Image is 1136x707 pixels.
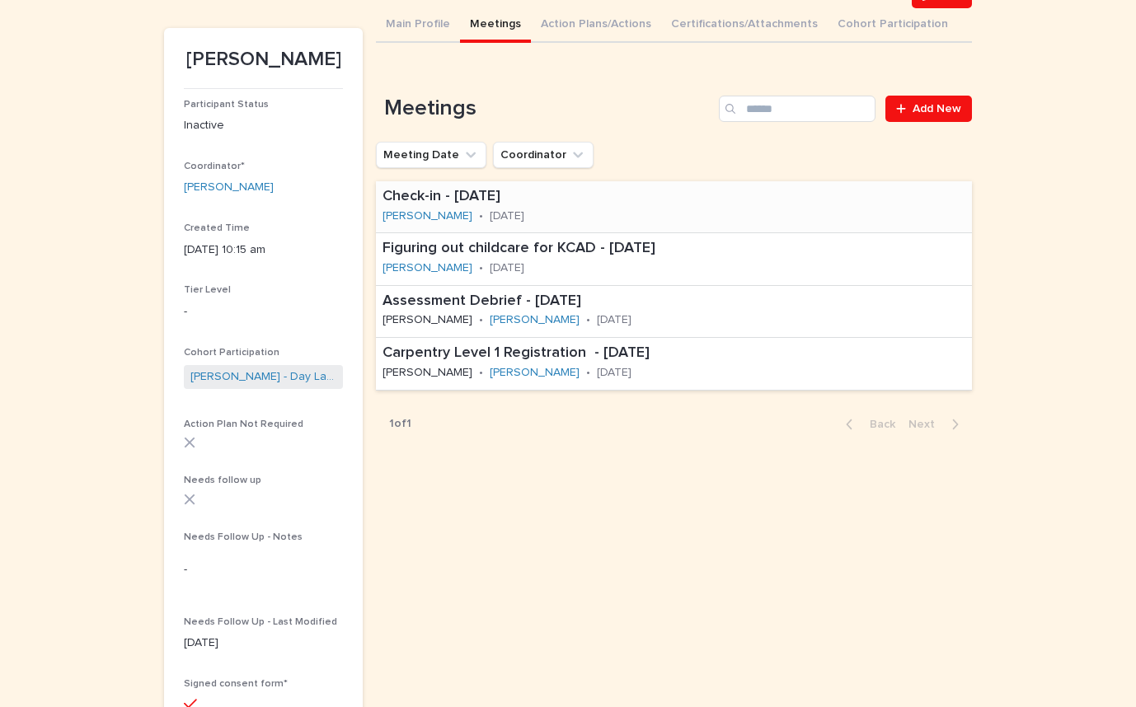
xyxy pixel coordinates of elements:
[490,261,524,275] p: [DATE]
[493,142,594,168] button: Coordinator
[479,313,483,327] p: •
[383,344,899,363] p: Carpentry Level 1 Registration - [DATE]
[586,366,590,380] p: •
[661,8,828,43] button: Certifications/Attachments
[833,417,902,432] button: Back
[586,313,590,327] p: •
[190,368,336,386] a: [PERSON_NAME] - Day Labour- [DATE]
[490,209,524,223] p: [DATE]
[597,313,631,327] p: [DATE]
[719,96,875,122] input: Search
[184,419,303,429] span: Action Plan Not Required
[184,117,343,134] p: Inactive
[376,96,712,122] h1: Meetings
[479,366,483,380] p: •
[184,348,279,358] span: Cohort Participation
[376,8,460,43] button: Main Profile
[383,366,472,380] p: [PERSON_NAME]
[184,303,343,321] p: -
[383,313,472,327] p: [PERSON_NAME]
[913,103,961,115] span: Add New
[184,561,343,578] p: -
[376,233,972,285] a: Figuring out childcare for KCAD - [DATE][PERSON_NAME] •[DATE]
[184,475,261,485] span: Needs follow up
[376,142,486,168] button: Meeting Date
[184,100,269,110] span: Participant Status
[376,404,425,444] p: 1 of 1
[383,293,830,311] p: Assessment Debrief - [DATE]
[184,679,288,689] span: Signed consent form*
[490,313,580,327] a: [PERSON_NAME]
[828,8,958,43] button: Cohort Participation
[184,285,231,295] span: Tier Level
[490,366,580,380] a: [PERSON_NAME]
[479,261,483,275] p: •
[184,162,245,171] span: Coordinator*
[860,419,895,430] span: Back
[376,286,972,338] a: Assessment Debrief - [DATE][PERSON_NAME]•[PERSON_NAME] •[DATE]
[376,338,972,390] a: Carpentry Level 1 Registration - [DATE][PERSON_NAME]•[PERSON_NAME] •[DATE]
[184,241,343,259] p: [DATE] 10:15 am
[184,223,250,233] span: Created Time
[184,617,337,627] span: Needs Follow Up - Last Modified
[184,532,303,542] span: Needs Follow Up - Notes
[908,419,945,430] span: Next
[460,8,531,43] button: Meetings
[479,209,483,223] p: •
[184,48,343,72] p: [PERSON_NAME]
[376,181,972,233] a: Check-in - [DATE][PERSON_NAME] •[DATE]
[531,8,661,43] button: Action Plans/Actions
[383,209,472,223] a: [PERSON_NAME]
[184,634,343,652] p: [DATE]
[383,240,797,258] p: Figuring out childcare for KCAD - [DATE]
[383,261,472,275] a: [PERSON_NAME]
[597,366,631,380] p: [DATE]
[383,188,642,206] p: Check-in - [DATE]
[885,96,972,122] a: Add New
[902,417,972,432] button: Next
[184,179,274,196] a: [PERSON_NAME]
